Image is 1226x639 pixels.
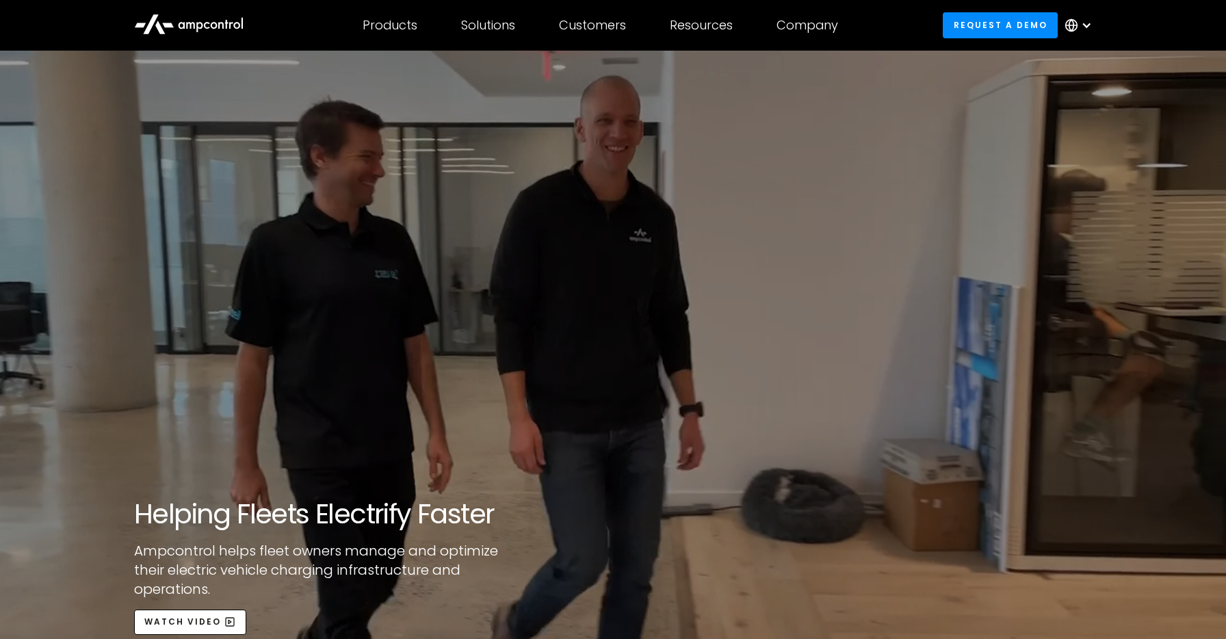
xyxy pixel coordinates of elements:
[461,18,515,33] div: Solutions
[559,18,626,33] div: Customers
[363,18,417,33] div: Products
[670,18,733,33] div: Resources
[943,12,1058,38] a: Request a demo
[777,18,838,33] div: Company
